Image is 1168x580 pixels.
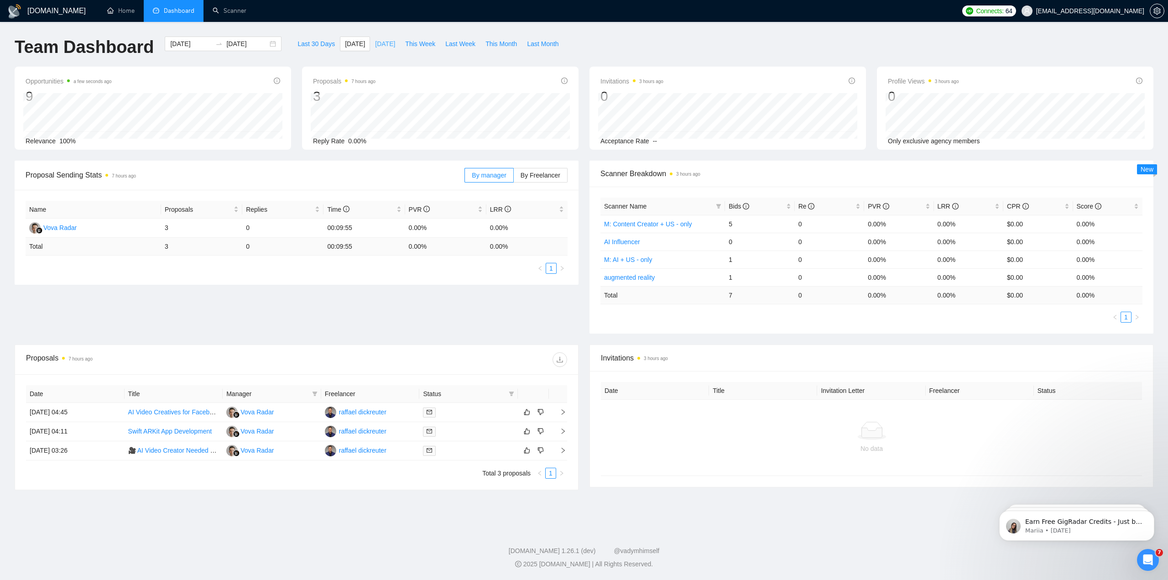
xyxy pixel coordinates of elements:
span: info-circle [561,78,568,84]
span: Replies [246,204,313,214]
a: AI Influencer [604,238,640,246]
button: Last 30 Days [292,37,340,51]
th: Title [125,385,223,403]
span: Proposals [313,76,375,87]
a: M: Content Creator + US - only [604,220,692,228]
span: By manager [472,172,506,179]
a: rdraffael dickreuter [325,446,386,454]
button: Last Week [440,37,480,51]
td: 1 [725,251,794,268]
span: Acceptance Rate [600,137,649,145]
span: Opportunities [26,76,112,87]
button: like [521,407,532,418]
span: to [215,40,223,47]
span: 0.00% [348,137,366,145]
button: download [553,352,567,367]
li: 1 [546,263,557,274]
li: Previous Page [535,263,546,274]
td: 00:09:55 [323,219,405,238]
span: -- [653,137,657,145]
td: 00:09:55 [323,238,405,256]
img: VR [226,445,238,456]
span: Connects: [976,6,1003,16]
td: 0.00% [934,268,1003,286]
td: 5 [725,215,794,233]
span: Only exclusive agency members [888,137,980,145]
td: 0.00% [934,251,1003,268]
button: dislike [535,445,546,456]
iframe: Intercom live chat [1137,549,1159,571]
button: right [557,263,568,274]
span: right [1134,314,1140,320]
button: This Month [480,37,522,51]
time: 7 hours ago [112,173,136,178]
a: VRVova Radar [29,224,77,231]
span: dislike [537,428,544,435]
td: 0.00% [1073,251,1143,268]
span: right [553,409,566,415]
img: VR [226,426,238,437]
td: 0.00% [864,215,933,233]
span: left [1112,314,1118,320]
span: info-circle [849,78,855,84]
img: rd [325,407,336,418]
time: 7 hours ago [351,79,375,84]
span: filter [507,387,516,401]
span: PVR [409,206,430,213]
span: filter [716,204,721,209]
span: like [524,408,530,416]
th: Title [709,382,817,400]
iframe: Intercom notifications message [985,491,1168,555]
td: 0.00% [864,233,933,251]
span: user [1024,8,1030,14]
th: Replies [242,201,323,219]
span: dislike [537,447,544,454]
a: 1 [546,263,556,273]
span: LRR [490,206,511,213]
span: By Freelancer [521,172,560,179]
span: dislike [537,408,544,416]
span: 64 [1006,6,1012,16]
span: info-circle [343,206,349,212]
td: 0 [795,215,864,233]
img: gigradar-bm.png [36,227,42,234]
div: Vova Radar [43,223,77,233]
span: dashboard [153,7,159,14]
li: Next Page [556,468,567,479]
th: Manager [223,385,321,403]
span: info-circle [952,203,959,209]
div: raffael dickreuter [339,426,386,436]
span: Last Week [445,39,475,49]
li: Next Page [1131,312,1142,323]
button: [DATE] [370,37,400,51]
p: Message from Mariia, sent 4w ago [40,35,157,43]
span: info-circle [274,78,280,84]
td: Total [26,238,161,256]
td: 7 [725,286,794,304]
span: info-circle [1095,203,1101,209]
time: 3 hours ago [676,172,700,177]
li: Total 3 proposals [482,468,531,479]
button: [DATE] [340,37,370,51]
span: left [537,470,542,476]
span: Reply Rate [313,137,344,145]
td: 0.00% [864,251,933,268]
span: This Month [485,39,517,49]
span: 100% [59,137,76,145]
a: Swift ARKit App Development [128,428,212,435]
th: Name [26,201,161,219]
span: filter [714,199,723,213]
span: Re [798,203,815,210]
span: Scanner Name [604,203,647,210]
span: Bids [729,203,749,210]
button: right [1131,312,1142,323]
span: mail [427,428,432,434]
button: right [556,468,567,479]
td: 0.00% [1073,215,1143,233]
td: 0.00% [864,268,933,286]
a: augmented reality [604,274,655,281]
input: End date [226,39,268,49]
a: rdraffael dickreuter [325,408,386,415]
